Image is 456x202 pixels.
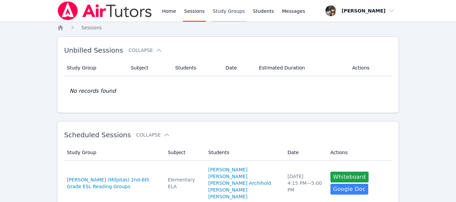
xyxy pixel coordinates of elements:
[64,46,123,54] span: Unbilled Sessions
[64,60,127,76] th: Study Group
[168,176,200,190] div: Elementary ELA
[221,60,255,76] th: Date
[136,132,170,138] button: Collapse
[81,24,102,31] a: Sessions
[348,60,392,76] th: Actions
[64,131,131,139] span: Scheduled Sessions
[204,144,284,161] th: Students
[330,172,369,182] button: Whiteboard
[64,76,392,106] td: No records found
[127,60,171,76] th: Subject
[164,144,204,161] th: Subject
[330,184,368,195] a: Google Doc
[171,60,221,76] th: Students
[57,1,153,20] img: Air Tutors
[284,144,326,161] th: Date
[57,24,399,31] nav: Breadcrumb
[282,8,305,15] span: Messages
[326,144,392,161] th: Actions
[129,47,162,54] button: Collapse
[67,176,160,190] a: [PERSON_NAME] (Milpitas) 2nd-6th Grade ESL Reading Groups
[81,25,102,30] span: Sessions
[208,193,247,200] a: [PERSON_NAME]
[208,180,279,193] a: [PERSON_NAME] Archihold [PERSON_NAME]
[288,173,322,193] div: [DATE] 4:15 PM — 5:00 PM
[208,166,247,173] a: [PERSON_NAME]
[64,144,164,161] th: Study Group
[208,173,247,180] a: [PERSON_NAME]
[255,60,348,76] th: Estimated Duration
